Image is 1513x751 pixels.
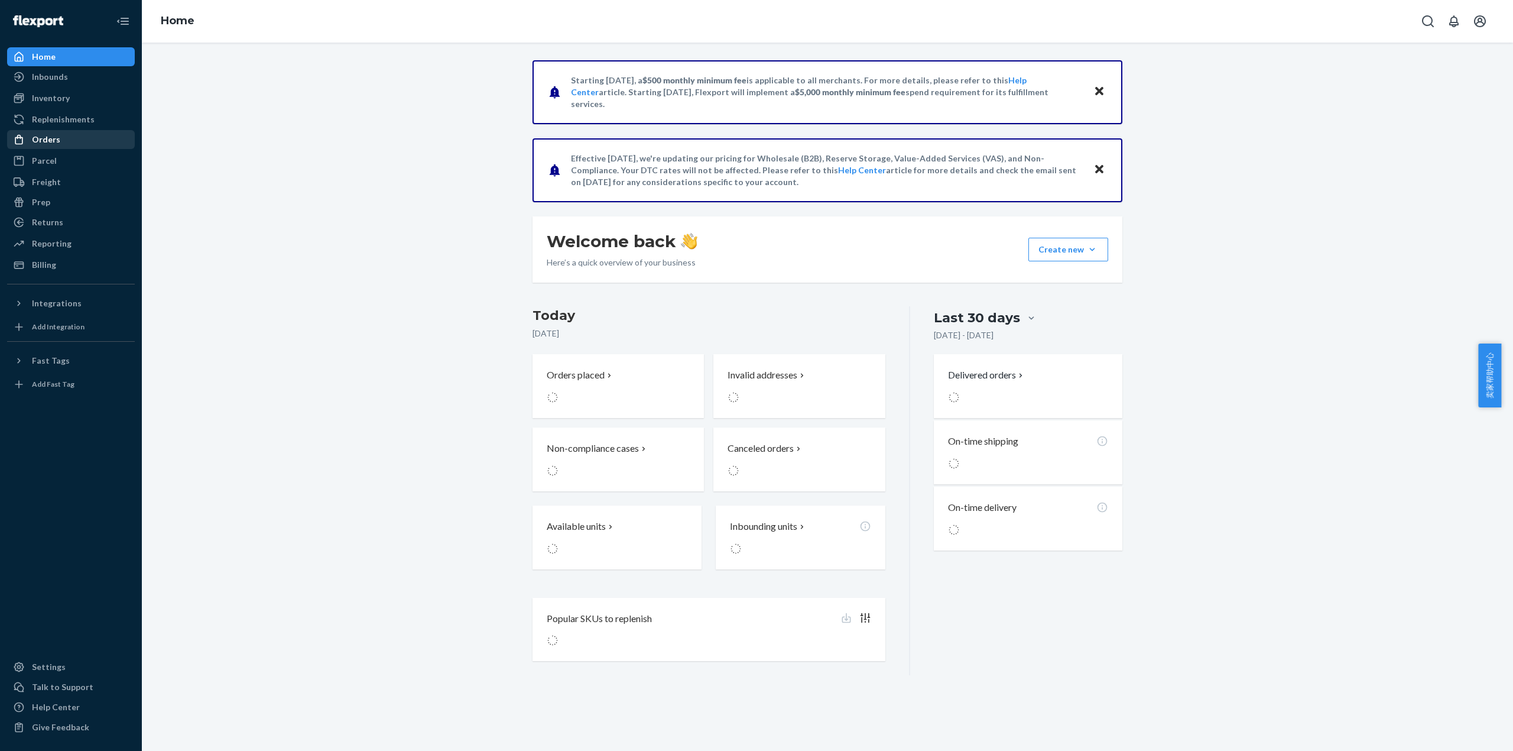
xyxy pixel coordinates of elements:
[1416,9,1440,33] button: Open Search Box
[1468,9,1492,33] button: Open account menu
[533,306,885,325] h3: Today
[7,294,135,313] button: Integrations
[533,428,704,491] button: Non-compliance cases
[730,520,797,533] p: Inbounding units
[151,4,204,38] ol: breadcrumbs
[1478,344,1501,407] button: 卖家帮助中心
[713,354,885,418] button: Invalid addresses
[716,506,885,569] button: Inbounding units
[7,255,135,274] a: Billing
[32,51,56,63] div: Home
[32,71,68,83] div: Inbounds
[934,309,1020,327] div: Last 30 days
[533,328,885,339] p: [DATE]
[32,661,66,673] div: Settings
[161,14,194,27] a: Home
[547,442,639,455] p: Non-compliance cases
[32,114,95,125] div: Replenishments
[1442,9,1466,33] button: Open notifications
[1092,161,1107,179] button: Close
[1092,83,1107,101] button: Close
[533,354,704,418] button: Orders placed
[547,257,697,268] p: Here’s a quick overview of your business
[32,721,89,733] div: Give Feedback
[32,196,50,208] div: Prep
[7,130,135,149] a: Orders
[533,506,702,569] button: Available units
[13,15,63,27] img: Flexport logo
[7,173,135,192] a: Freight
[7,658,135,676] a: Settings
[32,355,70,367] div: Fast Tags
[7,718,135,737] button: Give Feedback
[934,329,993,341] p: [DATE] - [DATE]
[7,110,135,129] a: Replenishments
[7,47,135,66] a: Home
[32,238,72,250] div: Reporting
[728,442,794,455] p: Canceled orders
[32,155,57,167] div: Parcel
[7,234,135,253] a: Reporting
[32,322,85,332] div: Add Integration
[7,375,135,394] a: Add Fast Tag
[1028,238,1108,261] button: Create new
[7,318,135,336] a: Add Integration
[7,67,135,86] a: Inbounds
[111,9,135,33] button: Close Navigation
[547,231,697,252] h1: Welcome back
[32,92,70,104] div: Inventory
[7,698,135,717] a: Help Center
[32,681,93,693] div: Talk to Support
[948,501,1017,514] p: On-time delivery
[7,351,135,370] button: Fast Tags
[948,368,1025,382] button: Delivered orders
[32,216,63,228] div: Returns
[728,368,797,382] p: Invalid addresses
[32,176,61,188] div: Freight
[547,520,606,533] p: Available units
[7,193,135,212] a: Prep
[642,75,746,85] span: $500 monthly minimum fee
[547,612,652,626] p: Popular SKUs to replenish
[713,428,885,491] button: Canceled orders
[32,259,56,271] div: Billing
[571,75,1082,110] p: Starting [DATE], a is applicable to all merchants. For more details, please refer to this article...
[681,233,697,250] img: hand-wave emoji
[795,87,905,97] span: $5,000 monthly minimum fee
[32,134,60,145] div: Orders
[7,151,135,170] a: Parcel
[32,379,74,389] div: Add Fast Tag
[547,368,605,382] p: Orders placed
[7,678,135,697] a: Talk to Support
[948,435,1018,448] p: On-time shipping
[7,213,135,232] a: Returns
[7,89,135,108] a: Inventory
[32,701,80,713] div: Help Center
[838,165,886,175] a: Help Center
[571,153,1082,188] p: Effective [DATE], we're updating our pricing for Wholesale (B2B), Reserve Storage, Value-Added Se...
[32,297,82,309] div: Integrations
